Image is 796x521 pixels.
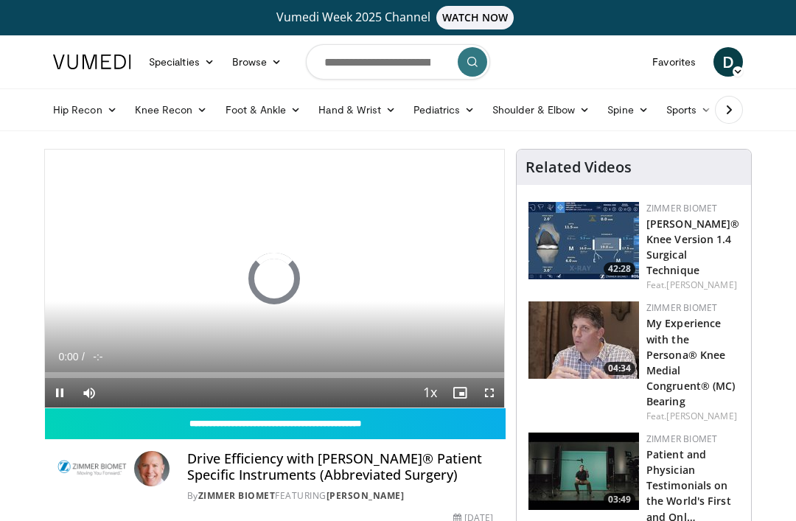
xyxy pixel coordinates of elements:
div: Feat. [646,279,739,292]
span: 42:28 [604,262,635,276]
button: Mute [74,378,104,408]
span: 04:34 [604,362,635,375]
a: Browse [223,47,291,77]
a: Zimmer Biomet [646,433,717,445]
a: 04:34 [528,301,639,379]
a: Pediatrics [405,95,483,125]
a: 42:28 [528,202,639,279]
img: VuMedi Logo [53,55,131,69]
a: Spine [598,95,657,125]
div: By FEATURING [187,489,493,503]
img: Zimmer Biomet [56,451,128,486]
img: Avatar [134,451,170,486]
a: [PERSON_NAME] [327,489,405,502]
span: 0:00 [58,351,78,363]
button: Playback Rate [416,378,445,408]
img: 8cb3d316-91f3-427f-b6e1-92c0ee9c9fed.150x105_q85_crop-smart_upscale.jpg [528,202,639,279]
video-js: Video Player [45,150,504,408]
a: Zimmer Biomet [198,489,276,502]
a: Zimmer Biomet [646,301,717,314]
span: -:- [93,351,102,363]
a: [PERSON_NAME]® Knee Version 1.4 Surgical Technique [646,217,739,277]
a: [PERSON_NAME] [666,279,736,291]
button: Enable picture-in-picture mode [445,378,475,408]
img: a2a62539-108d-46f2-b321-063da2338f51.150x105_q85_crop-smart_upscale.jpg [528,433,639,510]
a: Vumedi Week 2025 ChannelWATCH NOW [44,6,752,29]
h4: Related Videos [526,158,632,176]
a: Shoulder & Elbow [483,95,598,125]
a: My Experience with the Persona® Knee Medial Congruent® (MC) Bearing [646,316,736,408]
div: Progress Bar [45,372,504,378]
a: Foot & Ankle [217,95,310,125]
a: Knee Recon [126,95,217,125]
a: Hand & Wrist [310,95,405,125]
img: 5c1304dc-75be-4823-a06a-6658174bfd58.150x105_q85_crop-smart_upscale.jpg [528,301,639,379]
a: Sports [657,95,721,125]
a: Favorites [643,47,705,77]
a: Zimmer Biomet [646,202,717,214]
button: Pause [45,378,74,408]
a: Hip Recon [44,95,126,125]
a: 03:49 [528,433,639,510]
span: 03:49 [604,493,635,506]
button: Fullscreen [475,378,504,408]
input: Search topics, interventions [306,44,490,80]
h4: Drive Efficiency with [PERSON_NAME]® Patient Specific Instruments (Abbreviated Surgery) [187,451,493,483]
span: / [82,351,85,363]
a: Specialties [140,47,223,77]
a: [PERSON_NAME] [666,410,736,422]
a: D [713,47,743,77]
span: WATCH NOW [436,6,514,29]
div: Feat. [646,410,739,423]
